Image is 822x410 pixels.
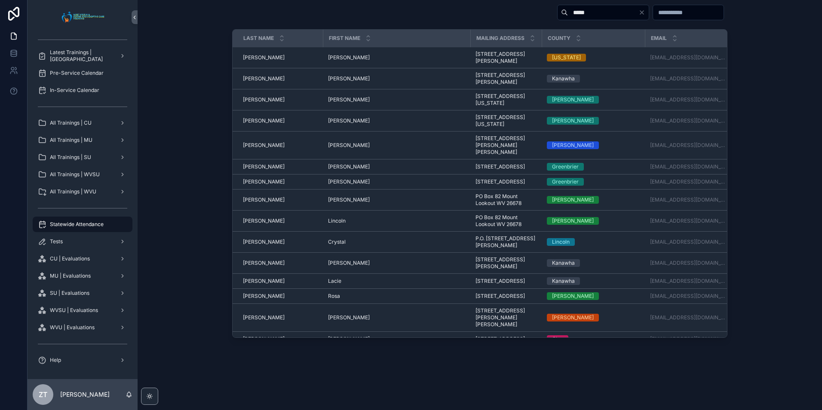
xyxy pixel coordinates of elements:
a: [PERSON_NAME] [328,117,465,124]
a: [EMAIL_ADDRESS][DOMAIN_NAME] [650,293,727,300]
a: [STREET_ADDRESS] [475,178,537,185]
a: [STREET_ADDRESS][US_STATE] [475,114,537,128]
a: [EMAIL_ADDRESS][DOMAIN_NAME] [650,260,727,266]
a: All Trainings | CU [33,115,132,131]
img: App logo [59,10,106,24]
span: [PERSON_NAME] [243,239,285,245]
span: [PERSON_NAME] [243,75,285,82]
span: SU | Evaluations [50,290,89,297]
a: [STREET_ADDRESS][PERSON_NAME][PERSON_NAME] [475,135,537,156]
span: [PERSON_NAME] [328,54,370,61]
a: [STREET_ADDRESS] [475,336,537,343]
a: Crystal [328,239,465,245]
span: [STREET_ADDRESS][PERSON_NAME][PERSON_NAME] [475,307,537,328]
span: Crystal [328,239,346,245]
span: PO Box 82 Mount Lookout WV 26678 [475,193,537,207]
a: [PERSON_NAME] [243,217,318,224]
a: [EMAIL_ADDRESS][DOMAIN_NAME] [650,278,727,285]
a: SU | Evaluations [33,285,132,301]
a: [PERSON_NAME] [243,293,318,300]
a: [PERSON_NAME] [328,260,465,266]
span: [STREET_ADDRESS] [475,178,525,185]
a: [PERSON_NAME] [328,336,465,343]
a: WVU | Evaluations [33,320,132,335]
a: [PERSON_NAME] [243,260,318,266]
a: [EMAIL_ADDRESS][DOMAIN_NAME] [650,142,727,149]
a: [PERSON_NAME] [328,142,465,149]
a: Clay [547,335,640,343]
a: [EMAIL_ADDRESS][DOMAIN_NAME] [650,75,727,82]
span: Lacie [328,278,341,285]
span: [STREET_ADDRESS][PERSON_NAME] [475,256,537,270]
a: [EMAIL_ADDRESS][DOMAIN_NAME] [650,163,727,170]
span: [PERSON_NAME] [328,117,370,124]
a: [STREET_ADDRESS][PERSON_NAME] [475,51,537,64]
a: [EMAIL_ADDRESS][DOMAIN_NAME] [650,336,727,343]
span: [PERSON_NAME] [243,54,285,61]
span: County [548,35,570,42]
span: CU | Evaluations [50,255,90,262]
a: [EMAIL_ADDRESS][DOMAIN_NAME] [650,54,727,61]
a: All Trainings | WVSU [33,167,132,182]
a: MU | Evaluations [33,268,132,284]
a: [PERSON_NAME] [243,336,318,343]
span: [PERSON_NAME] [328,163,370,170]
a: CU | Evaluations [33,251,132,266]
a: [STREET_ADDRESS] [475,278,537,285]
span: Pre-Service Calendar [50,70,104,76]
a: [PERSON_NAME] [547,196,640,204]
span: [PERSON_NAME] [243,278,285,285]
a: Rosa [328,293,465,300]
a: Kanawha [547,259,640,267]
span: [PERSON_NAME] [328,96,370,103]
div: scrollable content [28,34,138,379]
span: ZT [39,389,47,400]
a: Greenbrier [547,163,640,171]
a: [PERSON_NAME] [243,117,318,124]
a: [PERSON_NAME] [243,96,318,103]
div: Kanawha [552,277,575,285]
a: [PERSON_NAME] [243,163,318,170]
span: [PERSON_NAME] [243,117,285,124]
a: [PERSON_NAME] [547,141,640,149]
div: [PERSON_NAME] [552,217,594,225]
a: [PERSON_NAME] [328,314,465,321]
span: [PERSON_NAME] [243,178,285,185]
span: [PERSON_NAME] [243,217,285,224]
a: PO Box 82 Mount Lookout WV 26678 [475,214,537,228]
a: [PERSON_NAME] [243,142,318,149]
a: [PERSON_NAME] [547,292,640,300]
span: [PERSON_NAME] [328,314,370,321]
span: First Name [329,35,360,42]
a: Lincoln [547,238,640,246]
div: Clay [552,335,563,343]
a: [PERSON_NAME] [328,196,465,203]
a: [EMAIL_ADDRESS][DOMAIN_NAME] [650,314,727,321]
div: Greenbrier [552,178,579,186]
div: [PERSON_NAME] [552,96,594,104]
a: P.O. [STREET_ADDRESS][PERSON_NAME] [475,235,537,249]
span: [STREET_ADDRESS] [475,278,525,285]
span: [STREET_ADDRESS] [475,336,525,343]
span: [PERSON_NAME] [243,142,285,149]
a: [PERSON_NAME] [547,96,640,104]
span: [PERSON_NAME] [243,163,285,170]
a: In-Service Calendar [33,83,132,98]
div: [PERSON_NAME] [552,141,594,149]
span: [PERSON_NAME] [328,196,370,203]
a: [PERSON_NAME] [243,75,318,82]
div: [PERSON_NAME] [552,292,594,300]
span: Tests [50,238,63,245]
a: [PERSON_NAME] [243,54,318,61]
span: Email [651,35,667,42]
span: All Trainings | WVU [50,188,96,195]
span: [PERSON_NAME] [243,293,285,300]
a: Tests [33,234,132,249]
a: [PERSON_NAME] [547,117,640,125]
span: [PERSON_NAME] [243,314,285,321]
a: [STREET_ADDRESS][PERSON_NAME] [475,72,537,86]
